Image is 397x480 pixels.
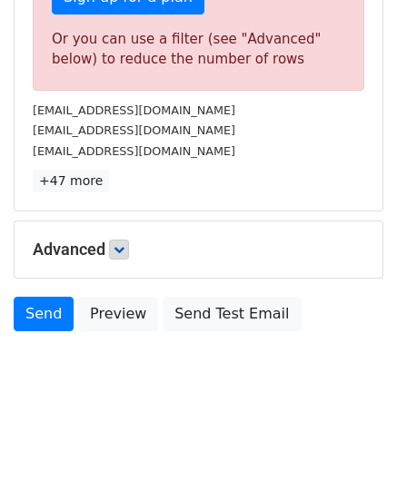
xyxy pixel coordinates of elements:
small: [EMAIL_ADDRESS][DOMAIN_NAME] [33,123,235,137]
a: Send [14,297,74,331]
a: +47 more [33,170,109,192]
div: Or you can use a filter (see "Advanced" below) to reduce the number of rows [52,29,345,70]
a: Send Test Email [163,297,301,331]
a: Preview [78,297,158,331]
small: [EMAIL_ADDRESS][DOMAIN_NAME] [33,103,235,117]
h5: Advanced [33,240,364,260]
iframe: Chat Widget [306,393,397,480]
small: [EMAIL_ADDRESS][DOMAIN_NAME] [33,144,235,158]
